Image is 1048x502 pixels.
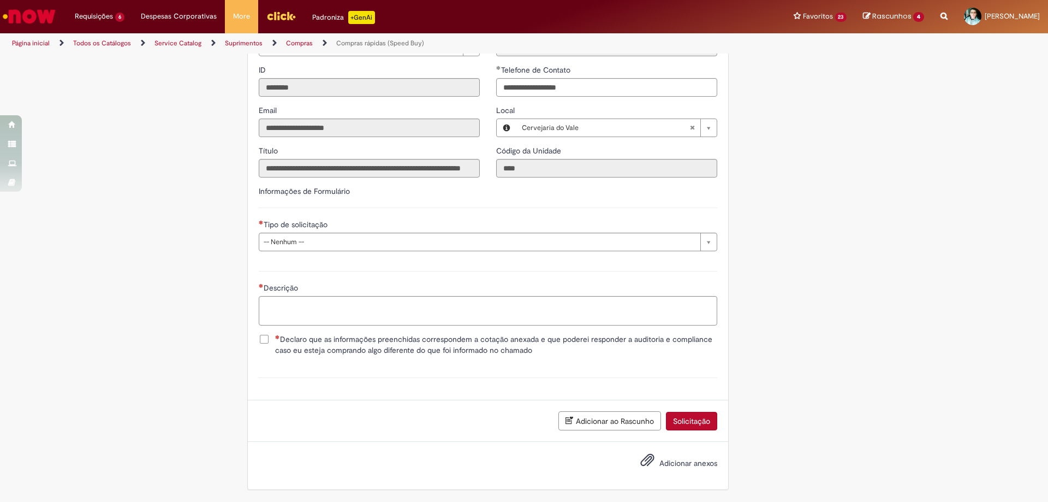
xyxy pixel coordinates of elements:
[496,105,517,115] span: Local
[259,186,350,196] label: Informações de Formulário
[286,39,313,48] a: Compras
[496,66,501,70] span: Obrigatório Preenchido
[264,233,695,251] span: -- Nenhum --
[259,145,280,156] label: Somente leitura - Título
[497,119,516,137] button: Local, Visualizar este registro Cervejaria do Vale
[275,335,280,339] span: Necessários
[259,64,268,75] label: Somente leitura - ID
[336,39,424,48] a: Compras rápidas (Speed Buy)
[275,334,717,356] span: Declaro que as informações preenchidas correspondem a cotação anexada e que poderei responder a a...
[73,39,131,48] a: Todos os Catálogos
[558,411,661,430] button: Adicionar ao Rascunho
[259,220,264,225] span: Necessários
[913,12,924,22] span: 4
[684,119,700,137] abbr: Limpar campo Local
[638,450,657,475] button: Adicionar anexos
[259,146,280,156] span: Somente leitura - Título
[154,39,201,48] a: Service Catalog
[803,11,833,22] span: Favoritos
[985,11,1040,21] span: [PERSON_NAME]
[348,11,375,24] p: +GenAi
[259,119,480,137] input: Email
[1,5,57,27] img: ServiceNow
[8,33,690,54] ul: Trilhas de página
[12,39,50,48] a: Página inicial
[259,65,268,75] span: Somente leitura - ID
[259,105,279,116] label: Somente leitura - Email
[496,78,717,97] input: Telefone de Contato
[225,39,263,48] a: Suprimentos
[266,8,296,24] img: click_logo_yellow_360x200.png
[115,13,124,22] span: 6
[522,119,689,137] span: Cervejaria do Vale
[872,11,912,21] span: Rascunhos
[75,11,113,22] span: Requisições
[516,119,717,137] a: Cervejaria do ValeLimpar campo Local
[259,105,279,115] span: Somente leitura - Email
[496,159,717,178] input: Código da Unidade
[496,145,563,156] label: Somente leitura - Código da Unidade
[835,13,847,22] span: 23
[264,220,330,229] span: Tipo de solicitação
[259,159,480,178] input: Título
[863,11,924,22] a: Rascunhos
[259,284,264,288] span: Necessários
[666,412,717,430] button: Solicitação
[312,11,375,24] div: Padroniza
[259,78,480,97] input: ID
[264,283,300,293] span: Descrição
[659,459,717,469] span: Adicionar anexos
[496,146,563,156] span: Somente leitura - Código da Unidade
[233,11,250,22] span: More
[259,296,717,326] textarea: Descrição
[141,11,217,22] span: Despesas Corporativas
[501,65,573,75] span: Telefone de Contato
